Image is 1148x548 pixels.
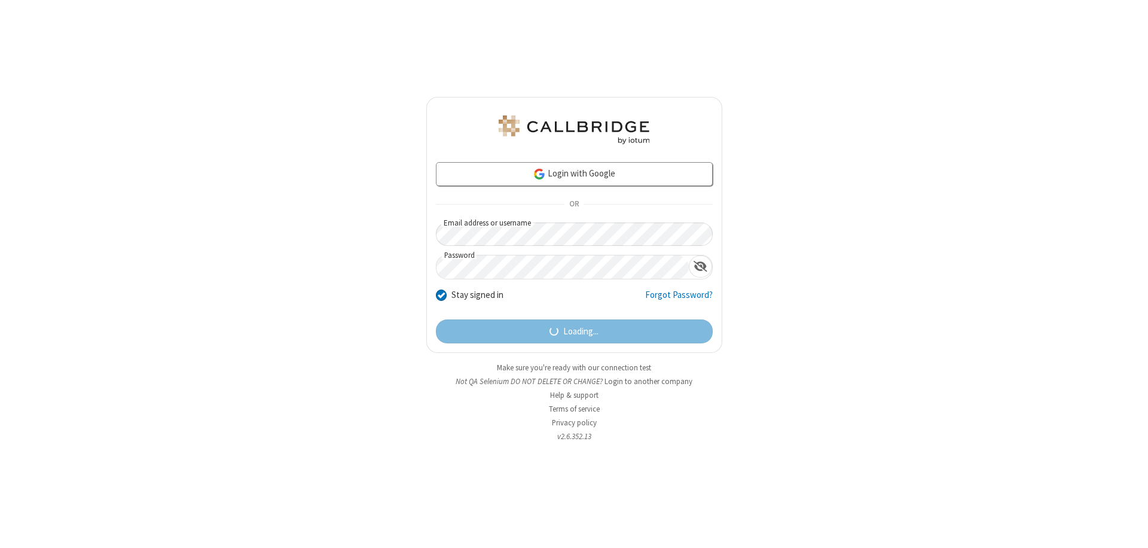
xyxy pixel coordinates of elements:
a: Help & support [550,390,599,400]
a: Forgot Password? [645,288,713,311]
a: Terms of service [549,404,600,414]
input: Password [436,255,689,279]
span: Loading... [563,325,599,339]
img: QA Selenium DO NOT DELETE OR CHANGE [496,115,652,144]
input: Email address or username [436,223,713,246]
a: Make sure you're ready with our connection test [497,363,651,373]
button: Login to another company [604,376,692,387]
li: v2.6.352.13 [426,431,722,442]
div: Show password [689,255,712,278]
button: Loading... [436,319,713,343]
a: Privacy policy [552,418,597,428]
a: Login with Google [436,162,713,186]
li: Not QA Selenium DO NOT DELETE OR CHANGE? [426,376,722,387]
span: OR [564,196,584,213]
img: google-icon.png [533,168,546,181]
label: Stay signed in [451,288,503,302]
